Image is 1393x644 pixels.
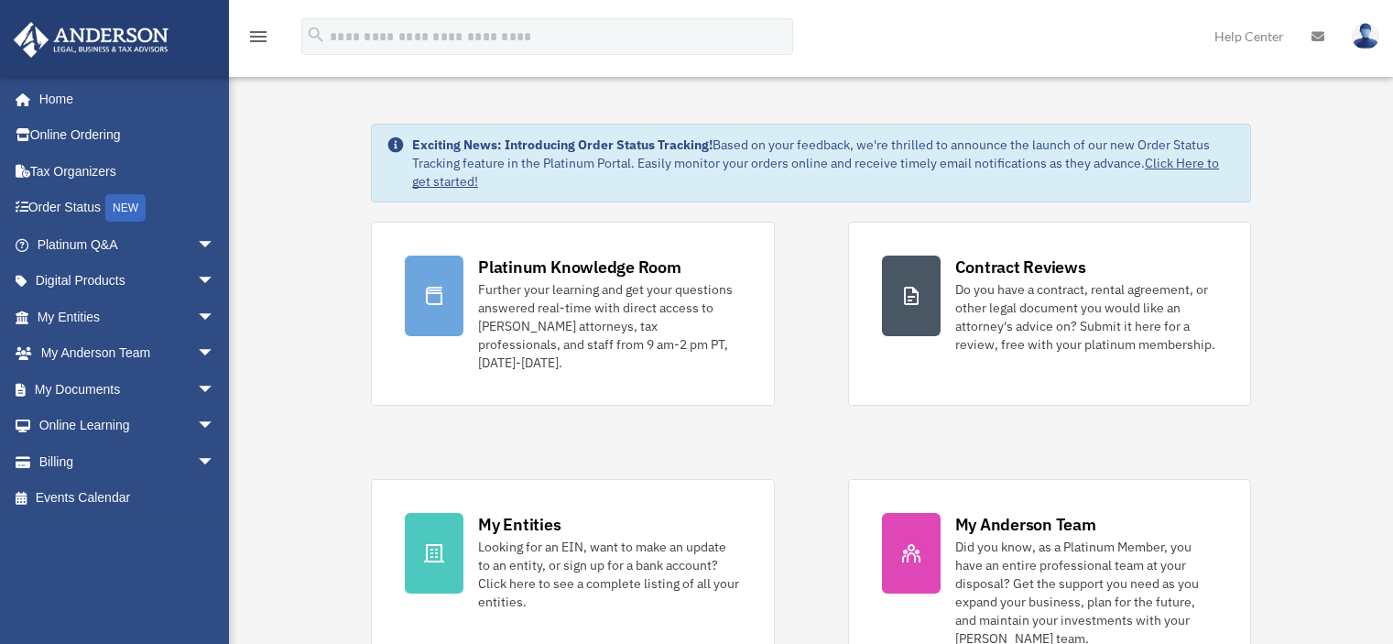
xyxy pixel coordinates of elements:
a: Home [13,81,234,117]
span: arrow_drop_down [197,226,234,264]
a: Billingarrow_drop_down [13,443,243,480]
a: Click Here to get started! [412,155,1219,190]
div: Platinum Knowledge Room [478,256,681,278]
a: My Documentsarrow_drop_down [13,371,243,408]
span: arrow_drop_down [197,371,234,409]
div: My Anderson Team [955,513,1096,536]
div: Looking for an EIN, want to make an update to an entity, or sign up for a bank account? Click her... [478,538,740,611]
span: arrow_drop_down [197,263,234,300]
a: My Entitiesarrow_drop_down [13,299,243,335]
i: search [306,25,326,45]
a: Online Learningarrow_drop_down [13,408,243,444]
strong: Exciting News: Introducing Order Status Tracking! [412,136,713,153]
a: Contract Reviews Do you have a contract, rental agreement, or other legal document you would like... [848,222,1251,406]
i: menu [247,26,269,48]
a: Tax Organizers [13,153,243,190]
a: Events Calendar [13,480,243,517]
span: arrow_drop_down [197,299,234,336]
a: Platinum Knowledge Room Further your learning and get your questions answered real-time with dire... [371,222,774,406]
a: My Anderson Teamarrow_drop_down [13,335,243,372]
div: Based on your feedback, we're thrilled to announce the launch of our new Order Status Tracking fe... [412,136,1235,191]
a: Online Ordering [13,117,243,154]
div: My Entities [478,513,560,536]
div: Further your learning and get your questions answered real-time with direct access to [PERSON_NAM... [478,280,740,372]
img: User Pic [1352,23,1379,49]
a: menu [247,32,269,48]
img: Anderson Advisors Platinum Portal [8,22,174,58]
span: arrow_drop_down [197,443,234,481]
div: Do you have a contract, rental agreement, or other legal document you would like an attorney's ad... [955,280,1217,354]
a: Platinum Q&Aarrow_drop_down [13,226,243,263]
span: arrow_drop_down [197,408,234,445]
span: arrow_drop_down [197,335,234,373]
div: NEW [105,194,146,222]
a: Order StatusNEW [13,190,243,227]
div: Contract Reviews [955,256,1086,278]
a: Digital Productsarrow_drop_down [13,263,243,300]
